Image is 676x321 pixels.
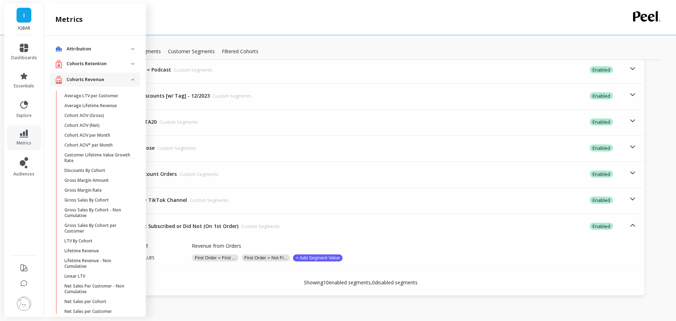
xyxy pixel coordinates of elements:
[119,118,198,125] div: Used = META20
[119,144,196,152] div: Everyday Dose
[55,60,62,68] img: navigation item icon
[64,123,100,128] p: Cohort AOV (Net)
[455,57,644,82] td: Toggle Row Expanded
[431,135,644,161] td: Toggle Row Expanded
[180,171,218,178] p: Custom Segments
[293,254,343,261] button: + Add Segment Value
[131,79,134,81] img: down caret icon
[64,283,132,295] p: Net Sales Per Customer - Non Cumulative
[17,140,31,146] span: metrics
[513,214,644,239] td: Toggle Row Expanded
[11,55,37,61] span: dashboards
[64,197,109,203] p: Gross Sales By Cohort
[590,144,613,152] p: enabled
[55,46,62,52] img: navigation item icon
[213,92,251,99] p: Custom Segments
[119,66,213,73] div: First Order = Podcast
[64,187,102,193] p: Gross Margin Rate
[67,45,131,53] p: Attribution
[590,197,613,204] p: enabled
[304,279,418,286] span: Showing 10 enabled segments, 0 disabled segments
[116,135,431,161] td: Toggle Row Expanded
[64,152,132,163] p: Customer Lifetime Value Growth Rate
[590,118,613,125] p: enabled
[64,168,105,173] p: Discounts By Cohort
[64,178,109,183] p: Gross Margin Amount
[434,109,644,135] td: Toggle Row Expanded
[472,187,644,213] td: Toggle Row Expanded
[14,83,34,89] span: essentials
[64,309,112,314] p: Net Sales per Customer
[119,223,280,230] div: First Order: Subscribed or Did Not (On 1st Order)
[242,254,290,261] button: First Order = Not Fi...
[11,25,37,31] p: IQBAR
[157,144,196,152] p: Custom Segments
[131,63,134,65] img: down caret icon
[590,92,613,99] p: enabled
[64,273,85,279] p: Linear LTV
[116,161,462,187] td: Toggle Row Expanded
[168,48,215,55] p: Customer Segments
[55,75,62,84] img: navigation item icon
[192,242,241,249] p: Revenue from Orders
[116,187,472,213] td: Toggle Row Expanded
[17,297,31,311] img: profile picture
[590,171,613,178] p: enabled
[116,57,455,82] td: Toggle Row Expanded
[64,258,132,269] p: Lifetime Revenue - Non Cumulative
[116,83,493,109] td: Toggle Row Expanded
[64,223,132,234] p: Gross Sales By Cohort per Customer
[159,118,198,125] p: Custom Segments
[64,93,118,99] p: Average LTV per Customer
[64,207,132,218] p: Gross Sales By Cohort - Non Cumulative
[120,242,192,250] p: Dataset type
[590,66,613,73] p: enabled
[493,83,644,109] td: Toggle Row Expanded
[64,238,93,244] p: LTV By Cohort
[119,197,229,204] div: 1st Order = TikTok Channel
[64,142,113,148] p: Cohort AOV* per Month
[590,223,613,230] p: enabled
[64,103,117,109] p: Average Lifetime Revenue
[64,299,106,304] p: Net Sales per Cohort
[462,161,644,187] td: Toggle Row Expanded
[17,113,32,118] span: explore
[119,171,218,178] div: "40off" Discount Orders
[23,11,25,19] span: I
[64,248,99,254] p: Lifetime Revenue
[174,66,213,73] p: Custom Segments
[116,109,434,135] td: Toggle Row Expanded
[131,48,134,50] img: down caret icon
[190,197,229,204] p: Custom Segments
[241,223,280,230] p: Custom Segments
[116,214,513,239] td: Toggle Row Expanded
[120,254,192,261] p: Segment values
[55,14,83,24] h2: metrics
[222,48,258,55] p: Filtered Cohorts
[67,60,131,67] p: Cohorts Retention
[192,254,239,261] button: First Order = First ...
[119,92,251,99] div: Podcast Discounts [w/ Tag] - 12/2023
[13,171,35,177] span: audiences
[67,76,131,83] p: Cohorts Revenue
[64,113,104,118] p: Cohort AOV (Gross)
[64,132,110,138] p: Cohort AOV per Month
